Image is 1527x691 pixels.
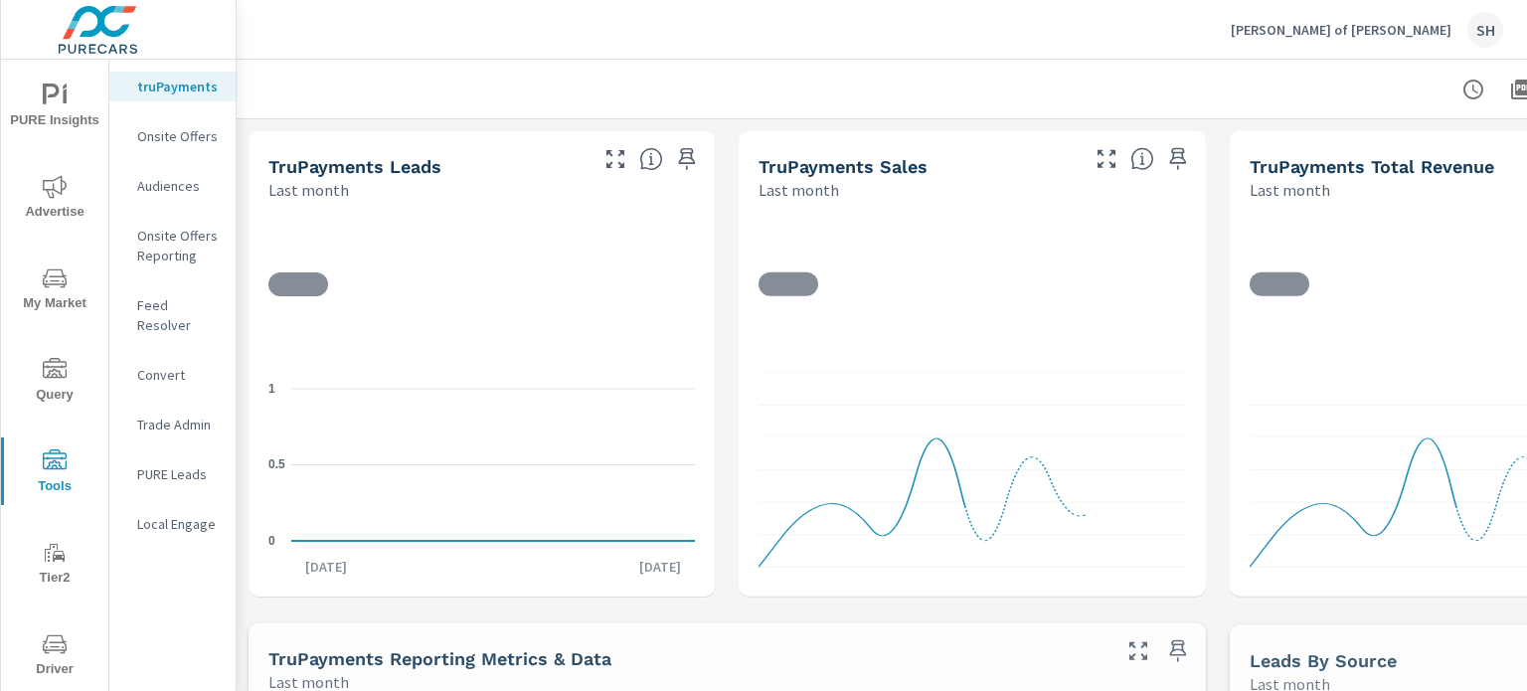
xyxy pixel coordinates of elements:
p: [DATE] [625,557,695,577]
div: Trade Admin [109,410,236,439]
button: Make Fullscreen [1091,143,1122,175]
span: Save this to your personalized report [671,143,703,175]
span: PURE Insights [7,84,102,132]
span: Driver [7,632,102,681]
text: 0.5 [268,457,285,471]
h5: truPayments Reporting Metrics & Data [268,648,611,669]
p: Onsite Offers Reporting [137,226,220,265]
h5: truPayments Sales [759,156,928,177]
span: Save this to your personalized report [1162,143,1194,175]
text: 1 [268,382,275,396]
p: Onsite Offers [137,126,220,146]
text: 0 [268,534,275,548]
span: Advertise [7,175,102,224]
div: Local Engage [109,509,236,539]
div: Convert [109,360,236,390]
h5: truPayments Leads [268,156,441,177]
p: Last month [268,178,349,202]
span: The number of truPayments leads. [639,147,663,171]
div: SH [1467,12,1503,48]
p: truPayments [137,77,220,96]
span: Tools [7,449,102,498]
p: Audiences [137,176,220,196]
p: Convert [137,365,220,385]
button: Make Fullscreen [599,143,631,175]
span: Number of sales matched to a truPayments lead. [Source: This data is sourced from the dealer's DM... [1130,147,1154,171]
p: PURE Leads [137,464,220,484]
h5: Leads By Source [1250,650,1397,671]
span: Query [7,358,102,407]
span: Save this to your personalized report [1162,635,1194,667]
p: Local Engage [137,514,220,534]
p: Last month [1250,178,1330,202]
p: Feed Resolver [137,295,220,335]
div: truPayments [109,72,236,101]
span: My Market [7,266,102,315]
div: Audiences [109,171,236,201]
p: [PERSON_NAME] of [PERSON_NAME] [1231,21,1451,39]
span: Tier2 [7,541,102,590]
div: PURE Leads [109,459,236,489]
h5: truPayments Total Revenue [1250,156,1494,177]
p: Trade Admin [137,415,220,434]
div: Onsite Offers Reporting [109,221,236,270]
p: Last month [759,178,839,202]
p: [DATE] [291,557,361,577]
div: Onsite Offers [109,121,236,151]
div: Feed Resolver [109,290,236,340]
button: Make Fullscreen [1122,635,1154,667]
